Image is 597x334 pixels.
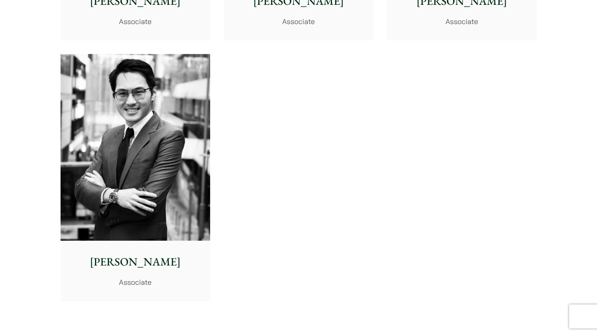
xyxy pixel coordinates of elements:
[393,16,530,27] p: Associate
[230,16,367,27] p: Associate
[61,54,210,302] a: [PERSON_NAME] Associate
[67,277,204,288] p: Associate
[67,16,204,27] p: Associate
[67,254,204,270] p: [PERSON_NAME]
